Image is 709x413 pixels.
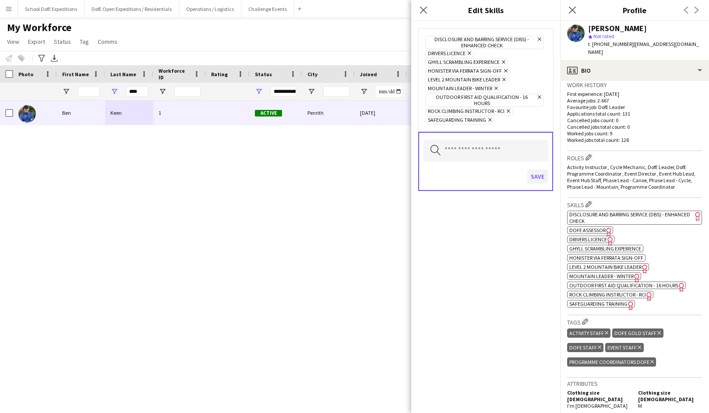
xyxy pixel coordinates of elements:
[153,101,206,125] div: 1
[49,53,60,64] app-action-btn: Export XLSX
[360,88,368,95] button: Open Filter Menu
[94,36,121,47] a: Comms
[567,124,702,130] p: Cancelled jobs total count: 0
[18,105,36,123] img: Ben Keen
[110,71,136,78] span: Last Name
[54,38,71,46] span: Status
[428,77,500,84] span: Level 2 Mountain Bike Leader
[18,0,85,18] button: School DofE Expeditions
[569,291,646,298] span: Rock Climbing Instructor - RCI
[569,254,643,261] span: Honister Via Ferrata Sign-Off
[360,71,377,78] span: Joined
[638,402,642,409] span: M
[569,245,641,252] span: Ghyll Scrambling Experience
[567,402,628,409] span: I'm [DEMOGRAPHIC_DATA]
[18,71,33,78] span: Photo
[7,38,19,46] span: View
[307,88,315,95] button: Open Filter Menu
[567,110,702,117] p: Applications total count: 131
[355,101,407,125] div: [DATE]
[567,389,631,402] h5: Clothing size [DEMOGRAPHIC_DATA]
[25,36,49,47] a: Export
[567,97,702,104] p: Average jobs: 2.667
[567,164,695,190] span: Activity Instructor , Cycle Mechanic, DofE Leader, DofE Programme Coordinator , Event Director , ...
[407,101,460,125] div: 25 days
[85,0,179,18] button: DofE Open Expeditions / Residentials
[179,0,241,18] button: Operations / Logistics
[98,38,117,46] span: Comms
[638,389,702,402] h5: Clothing size [DEMOGRAPHIC_DATA]
[567,317,702,326] h3: Tags
[255,88,263,95] button: Open Filter Menu
[569,236,607,243] span: Drivers Licence
[4,36,23,47] a: View
[62,71,89,78] span: First Name
[567,137,702,143] p: Worked jobs total count: 128
[105,101,153,125] div: Keen
[527,169,548,184] button: Save
[567,200,702,209] h3: Skills
[593,33,614,39] span: Not rated
[376,86,402,97] input: Joined Filter Input
[28,38,45,46] span: Export
[567,81,702,89] h3: Work history
[62,88,70,95] button: Open Filter Menu
[567,153,702,162] h3: Roles
[569,282,678,289] span: Outdoor First Aid Qualification - 16 Hours
[428,50,466,57] span: Drivers Licence
[567,357,656,367] div: Programme Coordinators DofE
[78,86,100,97] input: First Name Filter Input
[428,68,502,75] span: Honister Via Ferrata Sign-Off
[159,88,166,95] button: Open Filter Menu
[567,104,702,110] p: Favourite job: DofE Leader
[428,36,536,49] span: Disclosure and Barring Service (DBS) - Enhanced Check
[569,211,690,224] span: Disclosure and Barring Service (DBS) - Enhanced Check
[567,343,603,352] div: DofE Staff
[569,227,606,233] span: DofE Assessor
[241,0,294,18] button: Challenge Events
[569,273,634,279] span: Mountain Leader - Winter
[110,88,118,95] button: Open Filter Menu
[174,86,201,97] input: Workforce ID Filter Input
[567,380,702,388] h3: Attributes
[50,36,74,47] a: Status
[428,108,504,115] span: Rock Climbing Instructor - RCI
[560,60,709,81] div: Bio
[428,94,536,106] span: Outdoor First Aid Qualification - 16 Hours
[567,117,702,124] p: Cancelled jobs count: 0
[211,71,228,78] span: Rating
[411,4,560,16] h3: Edit Skills
[567,130,702,137] p: Worked jobs count: 9
[428,117,486,124] span: Safeguarding Training
[159,67,190,81] span: Workforce ID
[588,25,647,32] div: [PERSON_NAME]
[255,71,272,78] span: Status
[57,101,105,125] div: Ben
[588,41,634,47] span: t. [PHONE_NUMBER]
[567,91,702,97] p: First experience: [DATE]
[588,41,699,55] span: | [EMAIL_ADDRESS][DOMAIN_NAME]
[302,101,355,125] div: Penrith
[255,110,282,116] span: Active
[569,264,642,270] span: Level 2 Mountain Bike Leader
[612,328,663,338] div: DofE Gold Staff
[307,71,317,78] span: City
[7,21,71,34] span: My Workforce
[323,86,349,97] input: City Filter Input
[80,38,89,46] span: Tag
[569,300,628,307] span: Safeguarding Training
[605,343,643,352] div: Event Staff
[428,85,492,92] span: Mountain Leader - Winter
[567,328,610,338] div: Activity Staff
[560,4,709,16] h3: Profile
[76,36,92,47] a: Tag
[428,59,500,66] span: Ghyll Scrambling Experience
[36,53,47,64] app-action-btn: Advanced filters
[126,86,148,97] input: Last Name Filter Input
